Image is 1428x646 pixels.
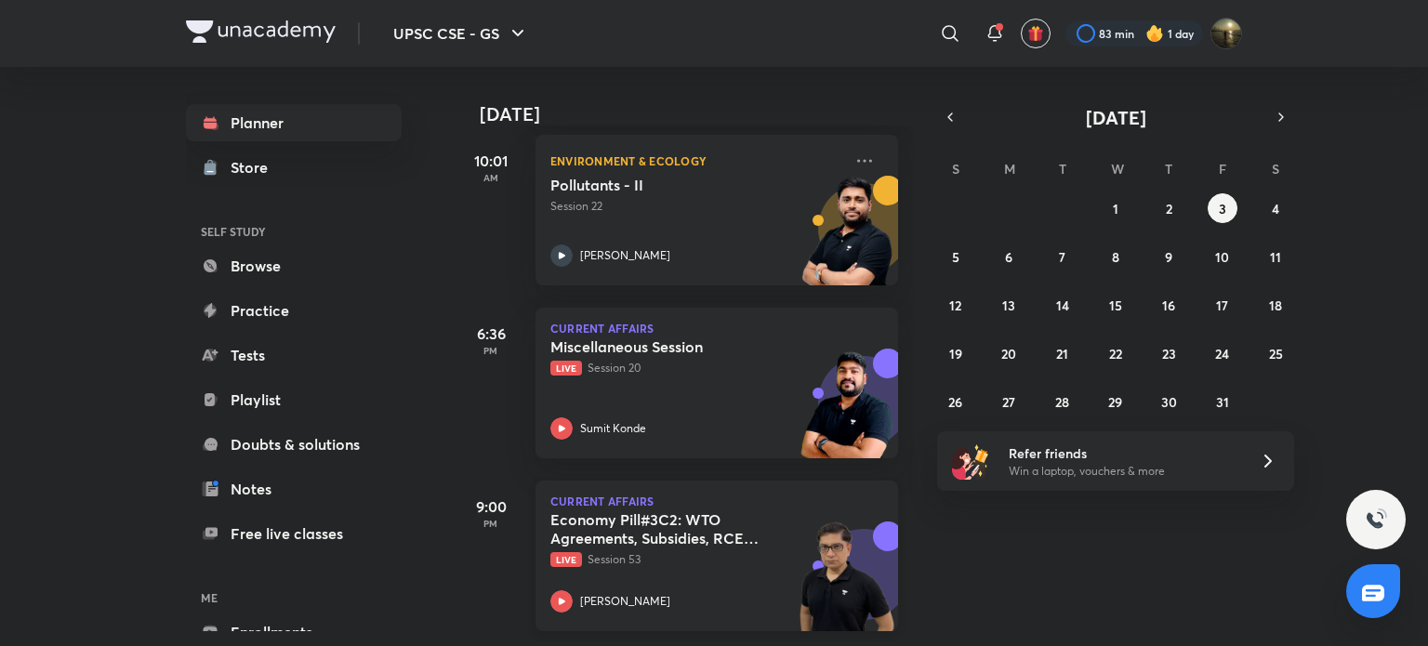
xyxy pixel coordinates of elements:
[1108,393,1122,411] abbr: October 29, 2025
[186,216,402,247] h6: SELF STUDY
[1272,160,1279,178] abbr: Saturday
[1161,393,1177,411] abbr: October 30, 2025
[1215,345,1229,363] abbr: October 24, 2025
[1101,387,1130,416] button: October 29, 2025
[580,593,670,610] p: [PERSON_NAME]
[1166,200,1172,218] abbr: October 2, 2025
[1216,393,1229,411] abbr: October 31, 2025
[1059,248,1065,266] abbr: October 7, 2025
[1048,290,1078,320] button: October 14, 2025
[1009,463,1237,480] p: Win a laptop, vouchers & more
[948,393,962,411] abbr: October 26, 2025
[1270,248,1281,266] abbr: October 11, 2025
[454,495,528,518] h5: 9:00
[550,150,842,172] p: Environment & Ecology
[1219,200,1226,218] abbr: October 3, 2025
[1208,387,1237,416] button: October 31, 2025
[1272,200,1279,218] abbr: October 4, 2025
[454,323,528,345] h5: 6:36
[186,470,402,508] a: Notes
[550,552,582,567] span: Live
[1208,338,1237,368] button: October 24, 2025
[186,336,402,374] a: Tests
[454,518,528,529] p: PM
[1056,345,1068,363] abbr: October 21, 2025
[1109,345,1122,363] abbr: October 22, 2025
[1261,290,1290,320] button: October 18, 2025
[963,104,1268,130] button: [DATE]
[1086,105,1146,130] span: [DATE]
[796,349,898,477] img: unacademy
[480,103,917,125] h4: [DATE]
[952,160,959,178] abbr: Sunday
[1004,160,1015,178] abbr: Monday
[1365,508,1387,531] img: ttu
[1002,393,1015,411] abbr: October 27, 2025
[1261,338,1290,368] button: October 25, 2025
[1056,297,1069,314] abbr: October 14, 2025
[1113,200,1118,218] abbr: October 1, 2025
[186,515,402,552] a: Free live classes
[1048,242,1078,271] button: October 7, 2025
[186,426,402,463] a: Doubts & solutions
[1101,290,1130,320] button: October 15, 2025
[186,104,402,141] a: Planner
[1027,25,1044,42] img: avatar
[186,149,402,186] a: Store
[580,420,646,437] p: Sumit Konde
[1048,387,1078,416] button: October 28, 2025
[186,20,336,43] img: Company Logo
[550,360,842,376] p: Session 20
[1009,443,1237,463] h6: Refer friends
[941,338,971,368] button: October 19, 2025
[1101,338,1130,368] button: October 22, 2025
[952,248,959,266] abbr: October 5, 2025
[382,15,540,52] button: UPSC CSE - GS
[1210,18,1242,49] img: Omkar Gote
[1269,345,1283,363] abbr: October 25, 2025
[1208,290,1237,320] button: October 17, 2025
[550,361,582,376] span: Live
[580,247,670,264] p: [PERSON_NAME]
[454,345,528,356] p: PM
[550,323,883,334] p: Current Affairs
[1261,193,1290,223] button: October 4, 2025
[186,292,402,329] a: Practice
[941,387,971,416] button: October 26, 2025
[1154,387,1183,416] button: October 30, 2025
[186,582,402,613] h6: ME
[1162,345,1176,363] abbr: October 23, 2025
[1048,338,1078,368] button: October 21, 2025
[941,242,971,271] button: October 5, 2025
[550,337,782,356] h5: Miscellaneous Session
[186,247,402,284] a: Browse
[1111,160,1124,178] abbr: Wednesday
[1269,297,1282,314] abbr: October 18, 2025
[1216,297,1228,314] abbr: October 17, 2025
[1145,24,1164,43] img: streak
[1165,160,1172,178] abbr: Thursday
[949,345,962,363] abbr: October 19, 2025
[952,442,989,480] img: referral
[1261,242,1290,271] button: October 11, 2025
[186,381,402,418] a: Playlist
[1059,160,1066,178] abbr: Tuesday
[186,20,336,47] a: Company Logo
[550,176,782,194] h5: Pollutants - II
[550,551,842,568] p: Session 53
[1055,393,1069,411] abbr: October 28, 2025
[550,510,782,547] h5: Economy Pill#3C2: WTO Agreements, Subsidies, RCEP, FTA, G20, G7 & other intl groupings
[1112,248,1119,266] abbr: October 8, 2025
[796,176,898,304] img: unacademy
[1154,338,1183,368] button: October 23, 2025
[1109,297,1122,314] abbr: October 15, 2025
[1165,248,1172,266] abbr: October 9, 2025
[1101,193,1130,223] button: October 1, 2025
[994,338,1024,368] button: October 20, 2025
[941,290,971,320] button: October 12, 2025
[994,242,1024,271] button: October 6, 2025
[994,387,1024,416] button: October 27, 2025
[550,198,842,215] p: Session 22
[454,150,528,172] h5: 10:01
[454,172,528,183] p: AM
